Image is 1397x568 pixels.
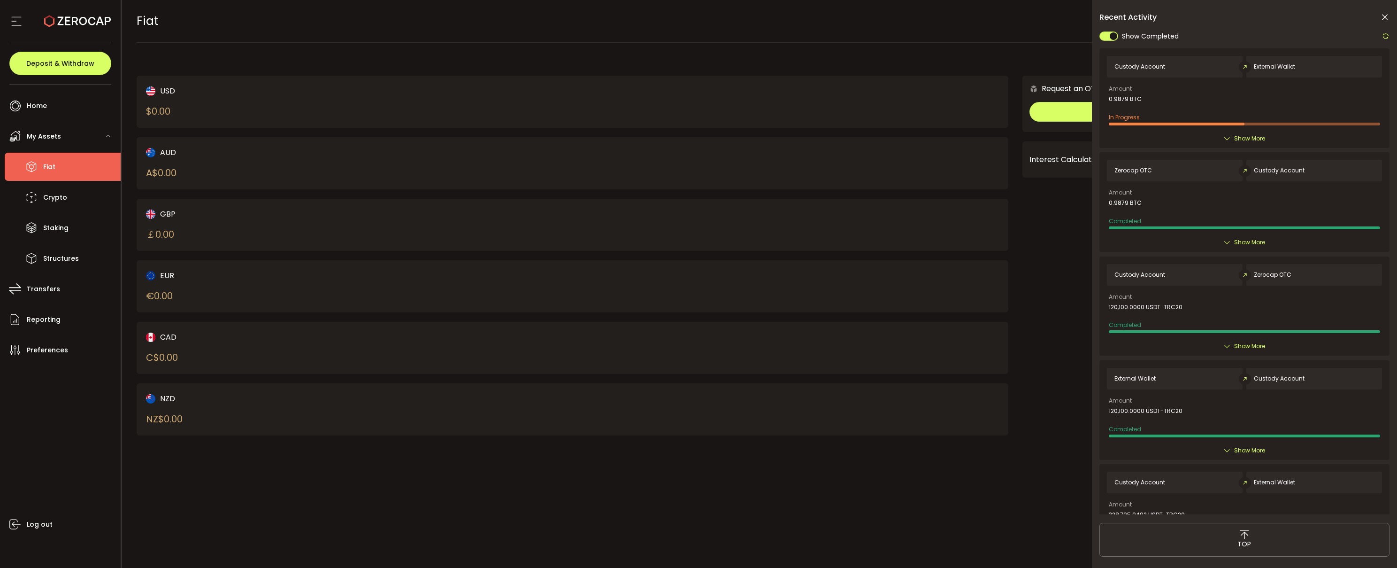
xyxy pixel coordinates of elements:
[1109,408,1182,414] span: 120,100.0000 USDT-TRC20
[1109,190,1132,195] span: Amount
[27,130,61,143] span: My Assets
[1109,502,1132,507] span: Amount
[1350,523,1397,568] iframe: Chat Widget
[146,331,530,343] div: CAD
[43,252,79,265] span: Structures
[27,518,53,531] span: Log out
[146,210,155,219] img: gbp_portfolio.svg
[1029,85,1038,93] img: 6nGpN7MZ9FLuBP83NiajKbTRY4UzlzQtBKtCrLLspmCkSvCZHBKvY3NxgQaT5JnOQREvtQ257bXeeSTueZfAPizblJ+Fe8JwA...
[26,60,94,67] span: Deposit & Withdraw
[1109,96,1142,102] span: 0.9879 BTC
[1109,217,1141,225] span: Completed
[146,147,530,158] div: AUD
[1234,342,1265,351] span: Show More
[27,313,61,327] span: Reporting
[1109,200,1142,206] span: 0.9879 BTC
[1029,148,1375,171] div: Interest Calculator
[146,271,155,280] img: eur_portfolio.svg
[1114,167,1152,174] span: Zerocap OTC
[146,85,530,97] div: USD
[146,393,530,405] div: NZD
[146,394,155,404] img: nzd_portfolio.svg
[146,227,174,241] div: ￡ 0.00
[1109,86,1132,92] span: Amount
[146,86,155,96] img: usd_portfolio.svg
[1114,375,1156,382] span: External Wallet
[1109,304,1182,311] span: 120,100.0000 USDT-TRC20
[1099,14,1157,21] span: Recent Activity
[43,221,69,235] span: Staking
[1114,479,1165,486] span: Custody Account
[1109,425,1141,433] span: Completed
[1114,272,1165,278] span: Custody Account
[146,350,178,365] div: C$ 0.00
[43,160,55,174] span: Fiat
[146,289,173,303] div: € 0.00
[146,104,170,118] div: $ 0.00
[1254,63,1295,70] span: External Wallet
[146,208,530,220] div: GBP
[1022,83,1125,94] div: Request an OTC Trade
[1109,321,1141,329] span: Completed
[9,52,111,75] button: Deposit & Withdraw
[1109,512,1185,518] span: 328,795.9492 USDT-TRC20
[1029,102,1375,122] button: Trade OTC
[1254,375,1305,382] span: Custody Account
[1109,398,1132,404] span: Amount
[1122,31,1179,41] span: Show Completed
[1237,539,1251,549] span: TOP
[1109,294,1132,300] span: Amount
[146,166,177,180] div: A$ 0.00
[137,13,159,29] span: Fiat
[43,191,67,204] span: Crypto
[1234,446,1265,455] span: Show More
[1234,134,1265,143] span: Show More
[1109,113,1140,121] span: In Progress
[1234,238,1265,247] span: Show More
[27,282,60,296] span: Transfers
[146,412,183,426] div: NZ$ 0.00
[1254,167,1305,174] span: Custody Account
[27,99,47,113] span: Home
[146,270,530,281] div: EUR
[146,148,155,157] img: aud_portfolio.svg
[1254,479,1295,486] span: External Wallet
[27,343,68,357] span: Preferences
[1254,272,1291,278] span: Zerocap OTC
[146,333,155,342] img: cad_portfolio.svg
[1114,63,1165,70] span: Custody Account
